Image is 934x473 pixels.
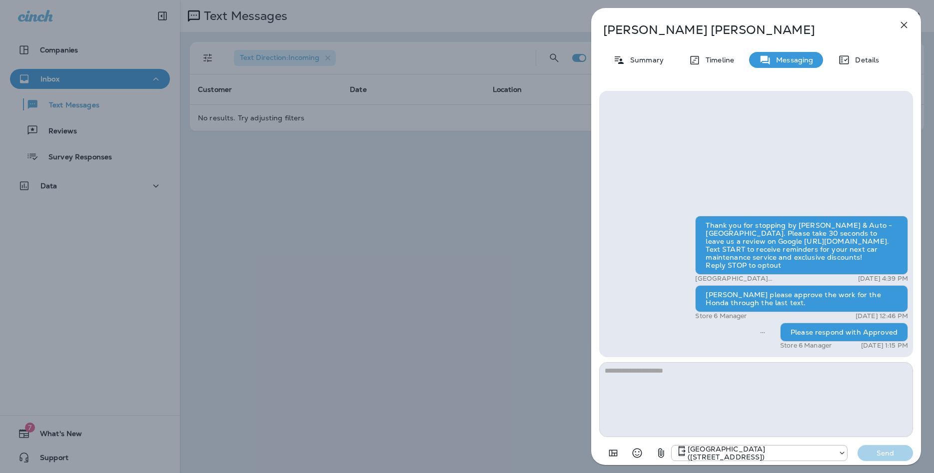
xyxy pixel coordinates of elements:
[603,23,876,37] p: [PERSON_NAME] [PERSON_NAME]
[695,312,747,320] p: Store 6 Manager
[688,445,833,461] p: [GEOGRAPHIC_DATA] ([STREET_ADDRESS])
[695,275,823,283] p: [GEOGRAPHIC_DATA] ([STREET_ADDRESS])
[672,445,847,461] div: +1 (402) 339-2912
[780,342,832,350] p: Store 6 Manager
[856,312,908,320] p: [DATE] 12:46 PM
[780,323,908,342] div: Please respond with Approved
[858,275,908,283] p: [DATE] 4:39 PM
[861,342,908,350] p: [DATE] 1:15 PM
[695,285,908,312] div: [PERSON_NAME] please approve the work for the Honda through the last text.
[771,56,813,64] p: Messaging
[603,443,623,463] button: Add in a premade template
[627,443,647,463] button: Select an emoji
[695,216,908,275] div: Thank you for stopping by [PERSON_NAME] & Auto - [GEOGRAPHIC_DATA]. Please take 30 seconds to lea...
[701,56,734,64] p: Timeline
[850,56,879,64] p: Details
[760,327,765,336] span: Sent
[625,56,664,64] p: Summary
